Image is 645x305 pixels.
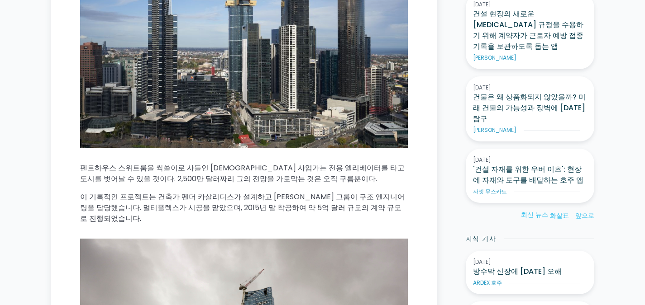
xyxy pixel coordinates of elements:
[473,164,583,185] font: '건설 자재를 위한 우버 이츠': 현장에 자재와 도구를 배달하는 호주 앱
[521,210,594,220] a: 최신 뉴스화살표_앞으로
[473,92,586,124] font: 건물은 왜 상품화되지 않았을까? 미래 건물의 가능성과 장벽에 [DATE] 탐구
[466,149,594,203] a: [DATE]'건설 자재를 위한 우버 이츠': 현장에 자재와 도구를 배달하는 호주 앱자넷 무스카트
[80,163,405,184] font: 펜트하우스 스위트룸을 싹쓸이로 사들인 [DEMOGRAPHIC_DATA] 사업가는 전용 엘리베이터를 타고 도시를 벗어날 수 있을 것이다. 2,500만 달러짜리 그의 전망을 가로...
[473,266,562,277] font: 방수막 신장에 [DATE] 오해
[466,251,594,294] a: [DATE]방수막 신장에 [DATE] 오해ARDEX 호주
[473,156,491,164] font: [DATE]
[473,188,507,195] font: 자넷 무스카트
[473,9,583,52] font: 건설 현장의 새로운 [MEDICAL_DATA] 규정을 수용하기 위해 계약자가 근로자 예방 접종 기록을 보관하도록 돕는 앱
[80,192,405,224] font: 이 기록적인 프로젝트는 건축가 펜더 카살리디스가 설계하고 [PERSON_NAME] 그룹이 구조 엔지니어링을 담당했습니다. 멀티플렉스가 시공을 맡았으며, 2015년 말 착공하여...
[550,211,594,218] font: 화살표_앞으로
[466,234,497,243] font: 지식 기사
[473,0,491,8] font: [DATE]
[473,126,516,134] font: [PERSON_NAME]
[473,54,516,61] font: [PERSON_NAME]
[521,210,548,219] font: 최신 뉴스
[473,258,491,266] font: [DATE]
[473,84,491,91] font: [DATE]
[473,279,502,286] font: ARDEX 호주
[466,76,594,141] a: [DATE]건물은 왜 상품화되지 않았을까? 미래 건물의 가능성과 장벽에 [DATE] 탐구[PERSON_NAME]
